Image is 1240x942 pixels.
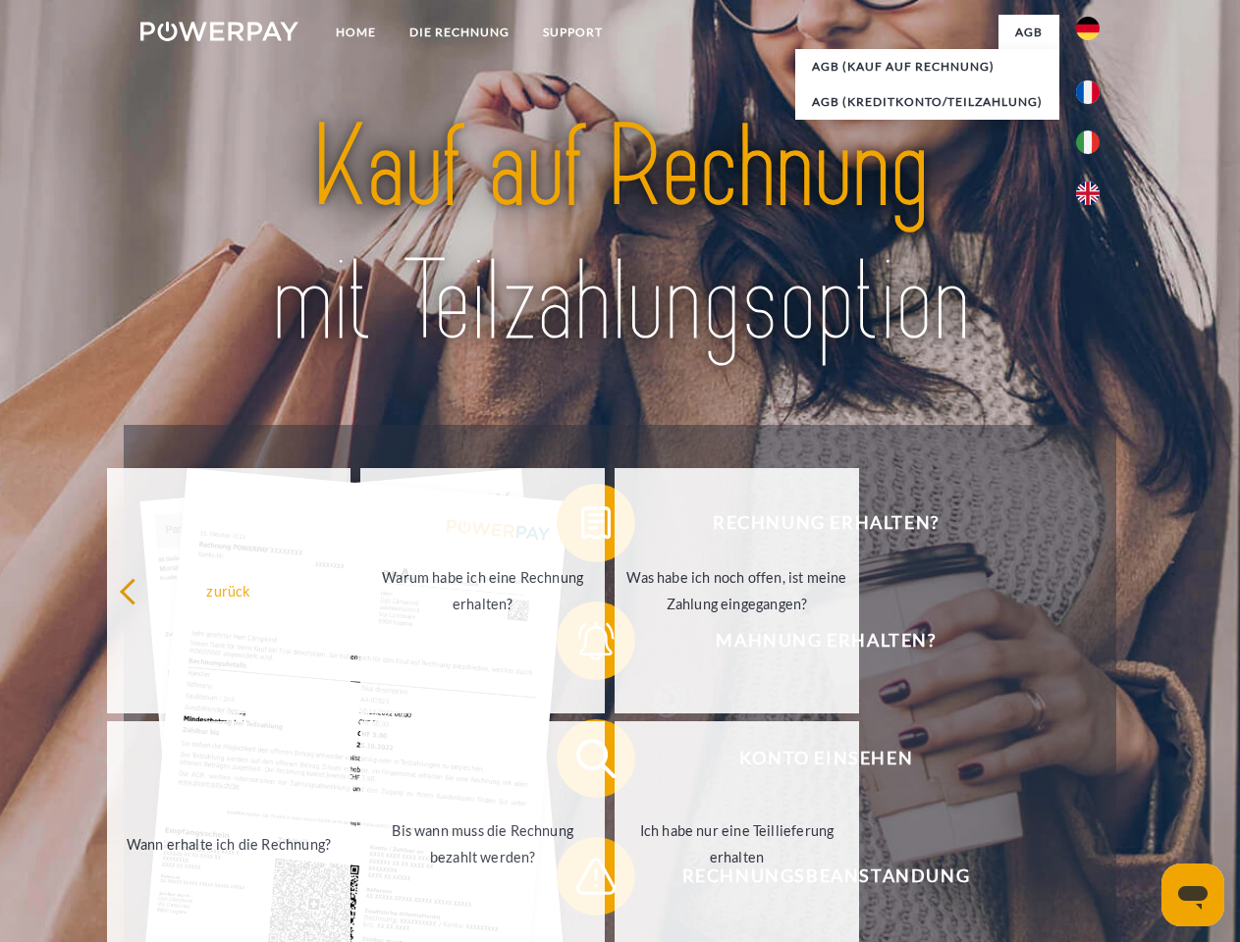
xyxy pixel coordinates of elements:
[795,84,1059,120] a: AGB (Kreditkonto/Teilzahlung)
[1076,131,1100,154] img: it
[319,15,393,50] a: Home
[119,830,340,857] div: Wann erhalte ich die Rechnung?
[615,468,859,713] a: Was habe ich noch offen, ist meine Zahlung eingegangen?
[372,564,593,617] div: Warum habe ich eine Rechnung erhalten?
[1076,182,1100,205] img: en
[1161,863,1224,926] iframe: Schaltfläche zum Öffnen des Messaging-Fensters
[119,577,340,603] div: zurück
[626,564,847,617] div: Was habe ich noch offen, ist meine Zahlung eingegangen?
[1076,80,1100,104] img: fr
[795,49,1059,84] a: AGB (Kauf auf Rechnung)
[140,22,298,41] img: logo-powerpay-white.svg
[1076,17,1100,40] img: de
[526,15,620,50] a: SUPPORT
[393,15,526,50] a: DIE RECHNUNG
[372,817,593,870] div: Bis wann muss die Rechnung bezahlt werden?
[998,15,1059,50] a: agb
[626,817,847,870] div: Ich habe nur eine Teillieferung erhalten
[188,94,1052,376] img: title-powerpay_de.svg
